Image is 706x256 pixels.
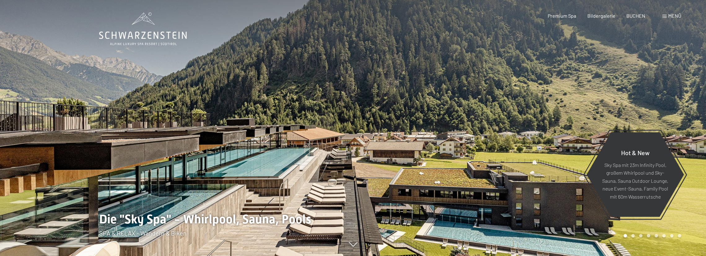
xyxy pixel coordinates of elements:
a: Premium Spa [548,13,576,19]
div: Carousel Page 4 [647,234,650,237]
div: Carousel Page 1 (Current Slide) [624,234,627,237]
div: Carousel Page 6 [662,234,666,237]
div: Carousel Pagination [621,234,681,237]
p: Sky Spa mit 23m Infinity Pool, großem Whirlpool und Sky-Sauna, Sauna Outdoor Lounge, neue Event-S... [602,161,669,200]
div: Carousel Page 2 [631,234,635,237]
div: Carousel Page 8 [678,234,681,237]
div: Carousel Page 7 [670,234,673,237]
div: Carousel Page 5 [655,234,658,237]
div: Carousel Page 3 [639,234,642,237]
span: Hot & New [621,149,650,156]
a: Hot & New Sky Spa mit 23m Infinity Pool, großem Whirlpool und Sky-Sauna, Sauna Outdoor Lounge, ne... [586,132,684,217]
a: Bildergalerie [587,13,616,19]
span: Einwilligung Marketing* [294,143,345,149]
span: Menü [668,13,681,19]
a: BUCHEN [626,13,645,19]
